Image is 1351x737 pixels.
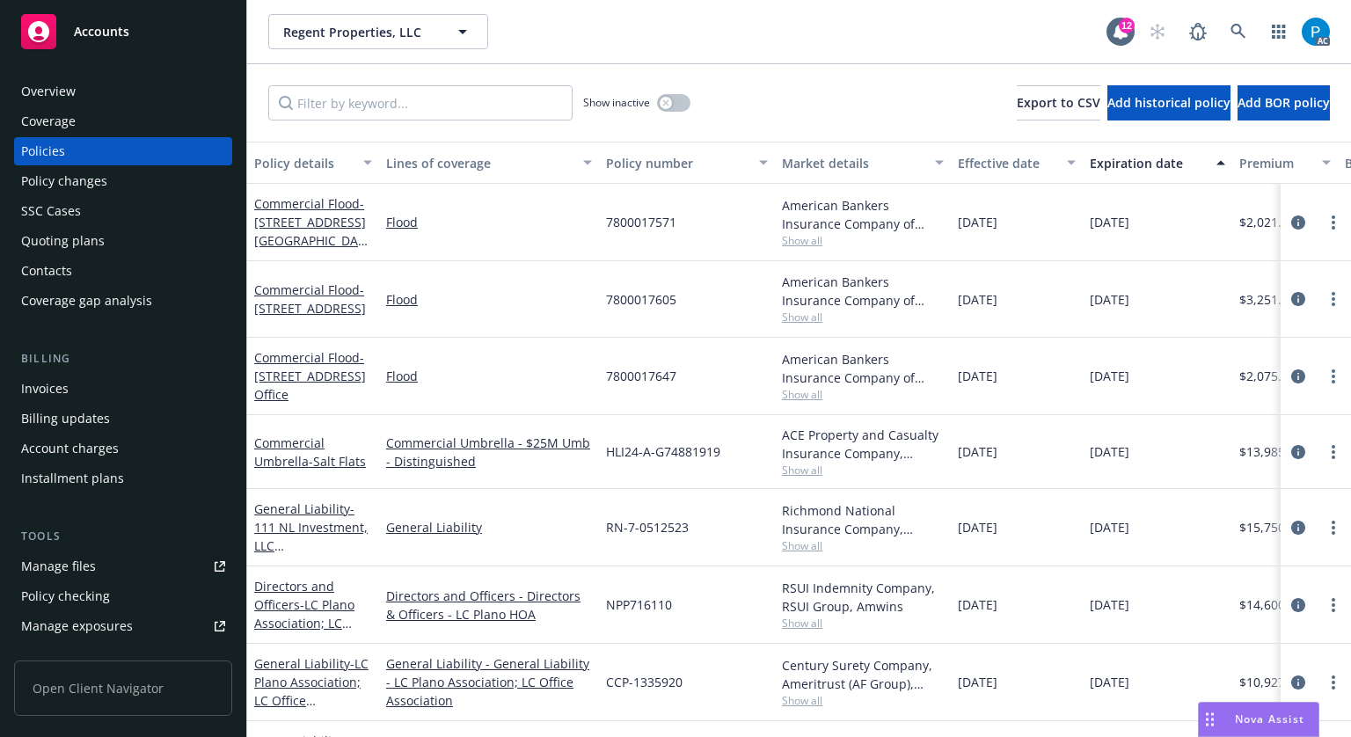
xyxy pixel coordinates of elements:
[21,137,65,165] div: Policies
[14,464,232,493] a: Installment plans
[1288,212,1309,233] a: circleInformation
[1090,673,1129,691] span: [DATE]
[782,273,944,310] div: American Bankers Insurance Company of [US_STATE], Assurant
[386,154,573,172] div: Lines of coverage
[1107,85,1231,120] button: Add historical policy
[14,287,232,315] a: Coverage gap analysis
[386,434,592,471] a: Commercial Umbrella - $25M Umb - Distinguished
[1090,213,1129,231] span: [DATE]
[1239,595,1303,614] span: $14,600.00
[14,350,232,368] div: Billing
[14,7,232,56] a: Accounts
[386,654,592,710] a: General Liability - General Liability - LC Plano Association; LC Office Association
[14,77,232,106] a: Overview
[958,673,997,691] span: [DATE]
[254,281,366,317] a: Commercial Flood
[21,107,76,135] div: Coverage
[606,518,689,536] span: RN-7-0512523
[606,213,676,231] span: 7800017571
[1083,142,1232,184] button: Expiration date
[958,367,997,385] span: [DATE]
[1232,142,1338,184] button: Premium
[775,142,951,184] button: Market details
[21,552,96,580] div: Manage files
[254,578,359,650] a: Directors and Officers
[14,434,232,463] a: Account charges
[14,552,232,580] a: Manage files
[21,227,105,255] div: Quoting plans
[1239,154,1311,172] div: Premium
[782,154,924,172] div: Market details
[254,500,369,591] span: - 111 NL Investment, LLC ([GEOGRAPHIC_DATA])
[782,501,944,538] div: Richmond National Insurance Company, Richmond National Group, Inc., RT Specialty Insurance Servic...
[606,595,672,614] span: NPP716110
[782,387,944,402] span: Show all
[14,227,232,255] a: Quoting plans
[1238,94,1330,111] span: Add BOR policy
[606,367,676,385] span: 7800017647
[254,500,369,591] a: General Liability
[782,350,944,387] div: American Bankers Insurance Company of [US_STATE], Assurant
[782,579,944,616] div: RSUI Indemnity Company, RSUI Group, Amwins
[1323,366,1344,387] a: more
[386,587,592,624] a: Directors and Officers - Directors & Officers - LC Plano HOA
[21,405,110,433] div: Billing updates
[1180,14,1216,49] a: Report a Bug
[1017,85,1100,120] button: Export to CSV
[1090,442,1129,461] span: [DATE]
[1239,290,1296,309] span: $3,251.00
[599,142,775,184] button: Policy number
[21,287,152,315] div: Coverage gap analysis
[247,142,379,184] button: Policy details
[1140,14,1175,49] a: Start snowing
[958,290,997,309] span: [DATE]
[782,426,944,463] div: ACE Property and Casualty Insurance Company, Chubb Group, Distinguished Programs Group, LLC
[21,257,72,285] div: Contacts
[782,310,944,325] span: Show all
[1199,703,1221,736] div: Drag to move
[14,660,232,716] span: Open Client Navigator
[606,154,749,172] div: Policy number
[1119,14,1135,30] div: 12
[21,167,107,195] div: Policy changes
[583,95,650,110] span: Show inactive
[21,197,81,225] div: SSC Cases
[782,656,944,693] div: Century Surety Company, Ameritrust (AF Group), Amwins
[606,290,676,309] span: 7800017605
[1090,154,1206,172] div: Expiration date
[782,538,944,553] span: Show all
[254,596,359,650] span: - LC Plano Association; LC Office Association
[782,693,944,708] span: Show all
[782,196,944,233] div: American Bankers Insurance Company of [US_STATE], Assurant
[1198,702,1319,737] button: Nova Assist
[254,655,369,727] span: - LC Plano Association; LC Office Association
[606,673,683,691] span: CCP-1335920
[958,154,1056,172] div: Effective date
[268,14,488,49] button: Regent Properties, LLC
[1323,441,1344,463] a: more
[958,442,997,461] span: [DATE]
[1288,517,1309,538] a: circleInformation
[1323,595,1344,616] a: more
[1288,672,1309,693] a: circleInformation
[14,137,232,165] a: Policies
[1090,290,1129,309] span: [DATE]
[254,195,366,267] a: Commercial Flood
[21,434,119,463] div: Account charges
[14,528,232,545] div: Tools
[386,213,592,231] a: Flood
[21,642,136,670] div: Manage certificates
[14,375,232,403] a: Invoices
[379,142,599,184] button: Lines of coverage
[386,518,592,536] a: General Liability
[1323,212,1344,233] a: more
[254,349,366,403] a: Commercial Flood
[1090,518,1129,536] span: [DATE]
[1090,595,1129,614] span: [DATE]
[268,85,573,120] input: Filter by keyword...
[386,367,592,385] a: Flood
[1288,366,1309,387] a: circleInformation
[606,442,720,461] span: HLI24-A-G74881919
[21,582,110,610] div: Policy checking
[1090,367,1129,385] span: [DATE]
